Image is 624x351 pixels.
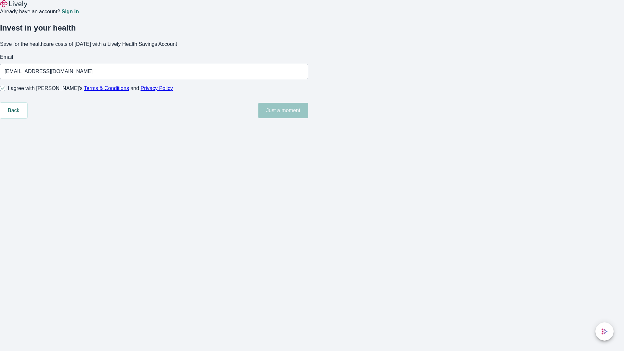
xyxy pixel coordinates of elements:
a: Sign in [61,9,79,14]
svg: Lively AI Assistant [601,328,608,335]
span: I agree with [PERSON_NAME]’s and [8,84,173,92]
button: chat [595,322,614,341]
a: Privacy Policy [141,85,173,91]
a: Terms & Conditions [84,85,129,91]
